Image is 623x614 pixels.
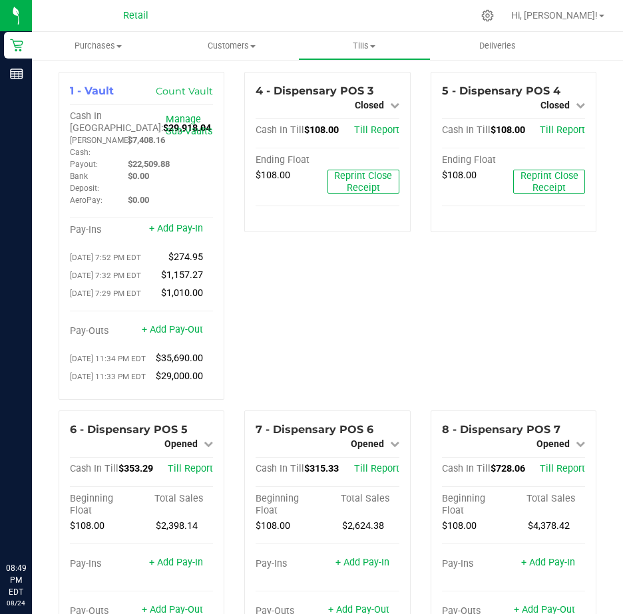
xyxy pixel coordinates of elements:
span: Opened [536,438,570,449]
span: Closed [540,100,570,110]
div: Pay-Ins [256,558,327,570]
span: $4,378.42 [528,520,570,532]
div: Beginning Float [442,493,514,517]
span: Cash In Till [442,463,491,474]
div: Pay-Ins [70,224,142,236]
span: $0.00 [128,195,149,205]
span: Cash In Till [442,124,491,136]
span: $108.00 [256,520,290,532]
div: Ending Float [442,154,514,166]
a: Purchases [32,32,165,60]
span: Reprint Close Receipt [520,170,578,194]
p: 08/24 [6,598,26,608]
a: Count Vault [156,85,213,97]
a: + Add Pay-In [149,223,203,234]
span: 5 - Dispensary POS 4 [442,84,560,97]
span: 8 - Dispensary POS 7 [442,423,560,436]
span: [DATE] 7:29 PM EDT [70,289,141,298]
span: $108.00 [442,520,477,532]
span: $274.95 [168,251,203,263]
span: Bank Deposit: [70,172,99,193]
span: Deliveries [461,40,534,52]
span: $1,010.00 [161,287,203,299]
span: $728.06 [491,463,525,474]
a: + Add Pay-In [149,557,203,568]
span: Payout: [70,160,98,169]
span: $29,918.04 [163,122,211,134]
a: Till Report [354,124,399,136]
a: Customers [165,32,298,60]
span: $29,000.00 [156,371,203,382]
span: AeroPay: [70,196,103,205]
a: Till Report [540,124,585,136]
span: Opened [164,438,198,449]
span: Tills [299,40,431,52]
span: Opened [351,438,384,449]
span: 7 - Dispensary POS 6 [256,423,373,436]
span: [DATE] 11:34 PM EDT [70,354,146,363]
div: Total Sales [327,493,399,505]
div: Pay-Outs [70,325,142,337]
span: $108.00 [70,520,104,532]
span: 6 - Dispensary POS 5 [70,423,188,436]
span: [DATE] 7:32 PM EDT [70,271,141,280]
span: Reprint Close Receipt [334,170,392,194]
div: Pay-Ins [442,558,514,570]
span: $315.33 [304,463,339,474]
span: $2,624.38 [342,520,384,532]
a: Deliveries [431,32,564,60]
span: Cash In Till [256,124,304,136]
span: Hi, [PERSON_NAME]! [511,10,598,21]
a: + Add Pay-In [521,557,575,568]
span: $0.00 [128,171,149,181]
div: Total Sales [513,493,585,505]
a: Till Report [540,463,585,474]
button: Reprint Close Receipt [327,170,399,194]
div: Pay-Ins [70,558,142,570]
a: + Add Pay-In [335,557,389,568]
span: [DATE] 7:52 PM EDT [70,253,141,262]
span: $7,408.16 [128,135,165,145]
span: $108.00 [256,170,290,181]
span: $108.00 [304,124,339,136]
p: 08:49 PM EDT [6,562,26,598]
span: Cash In [GEOGRAPHIC_DATA]: [70,110,163,134]
div: Beginning Float [70,493,142,517]
span: Customers [166,40,298,52]
div: Beginning Float [256,493,327,517]
span: Closed [355,100,384,110]
span: 1 - Vault [70,84,114,97]
span: $108.00 [491,124,525,136]
span: $2,398.14 [156,520,198,532]
span: [DATE] 11:33 PM EDT [70,372,146,381]
a: Manage Sub-Vaults [166,114,212,137]
span: $22,509.88 [128,159,170,169]
span: 4 - Dispensary POS 3 [256,84,373,97]
div: Ending Float [256,154,327,166]
a: Tills [298,32,431,60]
iframe: Resource center [13,508,53,547]
button: Reprint Close Receipt [513,170,585,194]
div: Total Sales [142,493,214,505]
span: Cash In Till [256,463,304,474]
span: [PERSON_NAME] Cash: [70,136,130,157]
a: Till Report [354,463,399,474]
span: Cash In Till [70,463,118,474]
span: Retail [123,10,148,21]
inline-svg: Retail [10,39,23,52]
span: $108.00 [442,170,477,181]
span: $35,690.00 [156,353,203,364]
span: $1,157.27 [161,269,203,281]
span: Purchases [32,40,165,52]
span: $353.29 [118,463,153,474]
a: + Add Pay-Out [142,324,203,335]
div: Manage settings [479,9,496,22]
a: Till Report [168,463,213,474]
inline-svg: Reports [10,67,23,80]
